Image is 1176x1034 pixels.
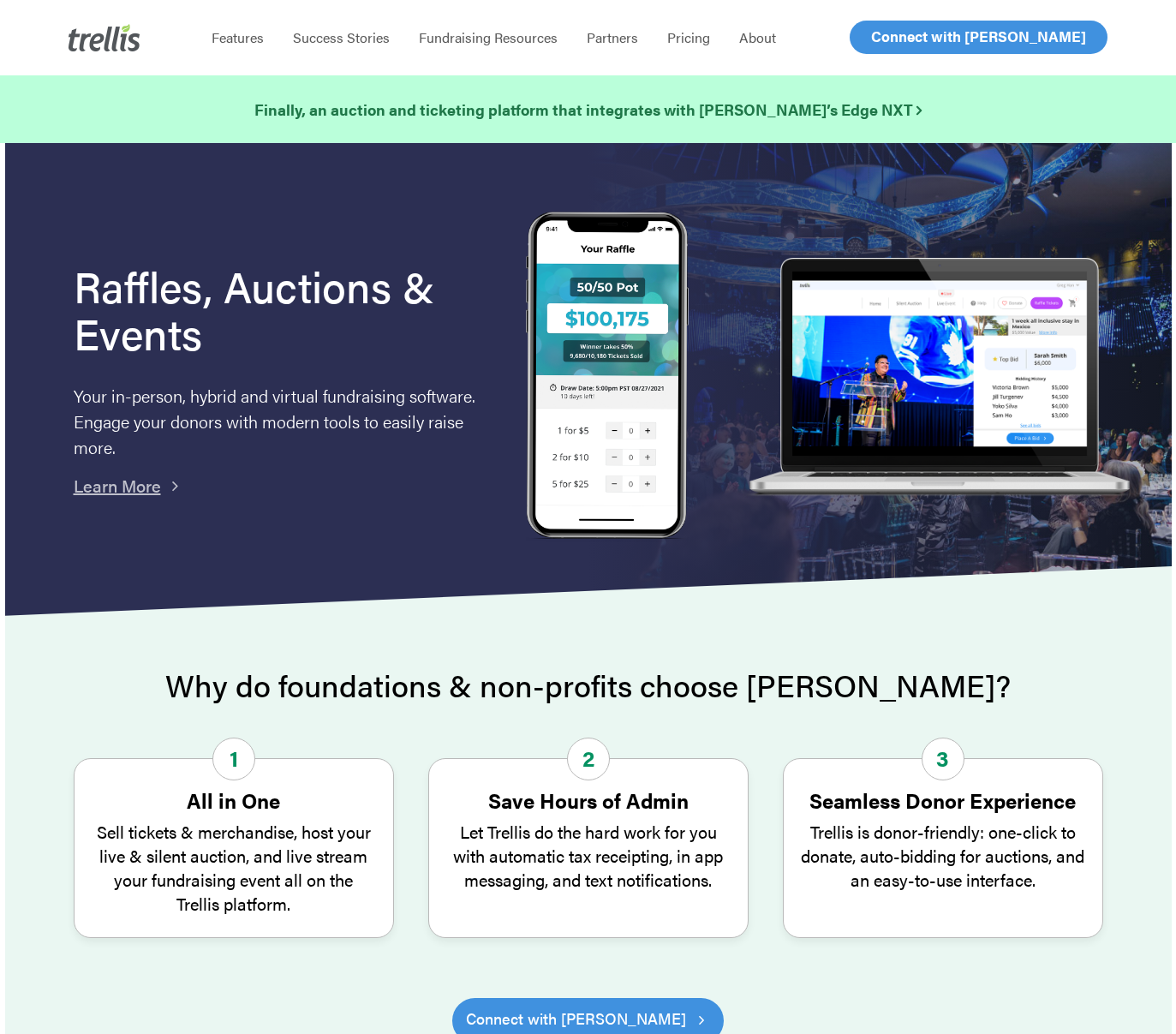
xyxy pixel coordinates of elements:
[254,98,922,122] a: Finally, an auction and ticketing platform that integrates with [PERSON_NAME]’s Edge NXT
[446,820,731,892] p: Let Trellis do the hard work for you with automatic tax receipting, in app messaging, and text no...
[871,26,1086,46] span: Connect with [PERSON_NAME]
[212,738,255,780] span: 1
[278,29,404,46] a: Success Stories
[466,1007,686,1031] span: Connect with [PERSON_NAME]
[488,786,689,815] strong: Save Hours of Admin
[526,212,689,543] img: Trellis Raffles, Auctions and Event Fundraising
[197,29,278,46] a: Features
[922,738,964,780] span: 3
[725,29,791,46] a: About
[741,258,1137,498] img: rafflelaptop_mac_optim.png
[74,262,479,356] h1: Raffles, Auctions & Events
[404,29,572,46] a: Fundraising Resources
[293,27,390,47] span: Success Stories
[74,383,479,460] p: Your in-person, hybrid and virtual fundraising software. Engage your donors with modern tools to ...
[809,786,1076,815] strong: Seamless Donor Experience
[850,21,1107,54] a: Connect with [PERSON_NAME]
[92,820,376,916] p: Sell tickets & merchandise, host your live & silent auction, and live stream your fundraising eve...
[572,29,653,46] a: Partners
[212,27,264,47] span: Features
[801,820,1085,892] p: Trellis is donor-friendly: one-click to donate, auto-bidding for auctions, and an easy-to-use int...
[74,668,1103,702] h2: Why do foundations & non-profits choose [PERSON_NAME]?
[187,786,280,815] strong: All in One
[653,29,725,46] a: Pricing
[567,738,610,780] span: 2
[69,24,140,51] img: Trellis
[419,27,558,47] span: Fundraising Resources
[667,27,710,47] span: Pricing
[74,473,161,498] a: Learn More
[587,27,638,47] span: Partners
[739,27,776,47] span: About
[254,99,922,120] strong: Finally, an auction and ticketing platform that integrates with [PERSON_NAME]’s Edge NXT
